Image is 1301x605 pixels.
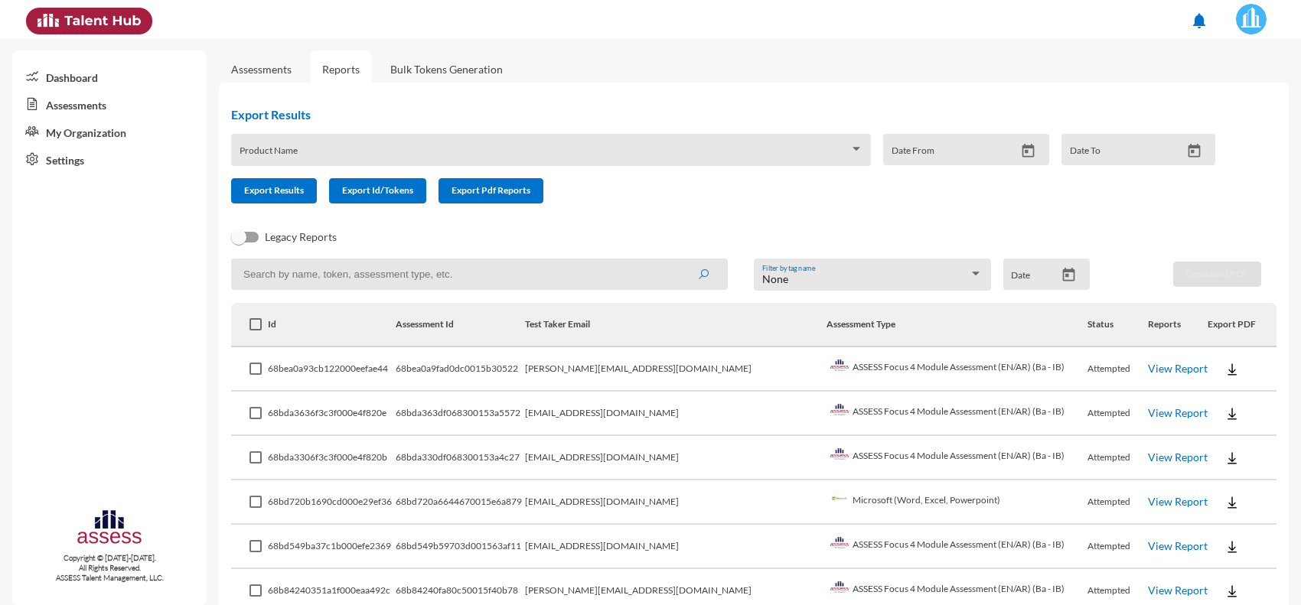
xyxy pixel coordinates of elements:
td: [EMAIL_ADDRESS][DOMAIN_NAME] [525,392,827,436]
td: 68bda363df068300153a5572 [396,392,525,436]
td: [EMAIL_ADDRESS][DOMAIN_NAME] [525,480,827,525]
td: 68bda3636f3c3f000e4f820e [268,392,395,436]
th: Export PDF [1208,303,1277,347]
a: View Report [1148,584,1208,597]
td: ASSESS Focus 4 Module Assessment (EN/AR) (Ba - IB) [827,525,1088,569]
button: Export Id/Tokens [329,178,426,203]
td: ASSESS Focus 4 Module Assessment (EN/AR) (Ba - IB) [827,436,1088,480]
p: Copyright © [DATE]-[DATE]. All Rights Reserved. ASSESS Talent Management, LLC. [12,553,207,583]
td: Attempted [1087,525,1148,569]
th: Assessment Type [827,303,1088,347]
span: Legacy Reports [265,228,337,246]
mat-icon: notifications [1190,11,1208,30]
span: Export Pdf Reports [452,184,530,196]
td: [PERSON_NAME][EMAIL_ADDRESS][DOMAIN_NAME] [525,347,827,392]
button: Open calendar [1015,143,1042,159]
h2: Export Results [231,107,1228,122]
a: View Report [1148,495,1208,508]
a: Dashboard [12,63,207,90]
td: 68bea0a93cb122000eefae44 [268,347,395,392]
th: Reports [1148,303,1208,347]
a: View Report [1148,450,1208,464]
td: Attempted [1087,392,1148,436]
td: Attempted [1087,347,1148,392]
td: ASSESS Focus 4 Module Assessment (EN/AR) (Ba - IB) [827,392,1088,436]
span: None [762,272,788,285]
td: Attempted [1087,436,1148,480]
a: My Organization [12,118,207,145]
span: Download PDF [1186,268,1248,279]
td: [EMAIL_ADDRESS][DOMAIN_NAME] [525,436,827,480]
td: Microsoft (Word, Excel, Powerpoint) [827,480,1088,525]
a: View Report [1148,362,1208,375]
td: Attempted [1087,480,1148,525]
td: 68bd720b1690cd000e29ef36 [268,480,395,525]
td: 68bd549ba37c1b000efe2369 [268,525,395,569]
button: Export Pdf Reports [439,178,543,203]
td: 68bd720a6644670015e6a879 [396,480,525,525]
a: View Report [1148,539,1208,552]
th: Id [268,303,395,347]
a: Bulk Tokens Generation [378,50,515,88]
a: Settings [12,145,207,173]
button: Download PDF [1173,262,1261,287]
th: Status [1087,303,1148,347]
td: 68bd549b59703d001563af11 [396,525,525,569]
button: Open calendar [1181,143,1208,159]
a: Reports [310,50,372,88]
button: Export Results [231,178,317,203]
td: [EMAIL_ADDRESS][DOMAIN_NAME] [525,525,827,569]
td: 68bea0a9fad0dc0015b30522 [396,347,525,392]
th: Test Taker Email [525,303,827,347]
td: ASSESS Focus 4 Module Assessment (EN/AR) (Ba - IB) [827,347,1088,392]
input: Search by name, token, assessment type, etc. [231,259,728,290]
span: Export Results [244,184,304,196]
th: Assessment Id [396,303,525,347]
span: Export Id/Tokens [342,184,413,196]
a: Assessments [12,90,207,118]
img: assesscompany-logo.png [76,508,144,550]
a: View Report [1148,406,1208,419]
td: 68bda330df068300153a4c27 [396,436,525,480]
button: Open calendar [1055,267,1082,283]
td: 68bda3306f3c3f000e4f820b [268,436,395,480]
a: Assessments [231,63,292,76]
